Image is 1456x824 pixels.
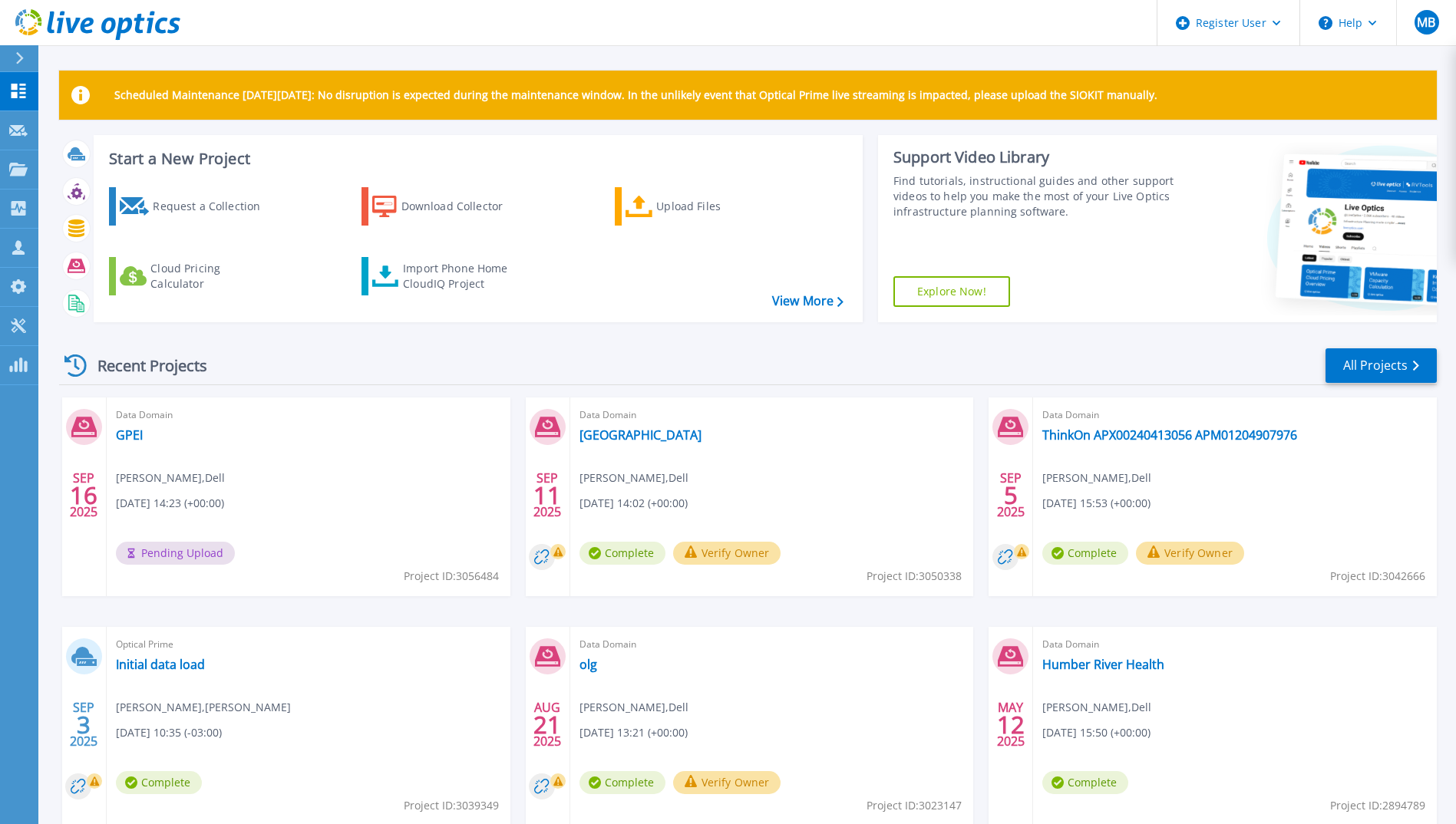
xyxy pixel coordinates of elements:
a: View More [772,294,844,308]
span: Complete [1042,771,1128,794]
span: [PERSON_NAME] , Dell [1042,699,1151,716]
div: SEP 2025 [996,467,1025,523]
a: Request a Collection [109,187,280,226]
span: [DATE] 15:53 (+00:00) [1042,495,1151,512]
a: ThinkOn APX00240413056 APM01204907976 [1042,427,1297,443]
span: [DATE] 15:50 (+00:00) [1042,724,1151,741]
span: [DATE] 10:35 (-03:00) [116,724,222,741]
span: [DATE] 14:02 (+00:00) [579,495,688,512]
button: Verify Owner [673,542,781,565]
div: Cloud Pricing Calculator [150,261,273,292]
span: Project ID: 3023147 [867,797,962,814]
span: 21 [533,718,561,731]
span: [PERSON_NAME] , [PERSON_NAME] [116,699,291,716]
span: Complete [579,542,665,565]
a: Initial data load [116,657,205,672]
span: Project ID: 3042666 [1330,568,1425,585]
a: Download Collector [362,187,533,226]
div: Find tutorials, instructional guides and other support videos to help you make the most of your L... [893,173,1178,219]
a: Humber River Health [1042,657,1164,672]
div: Request a Collection [153,191,276,222]
span: 5 [1004,489,1018,502]
span: [PERSON_NAME] , Dell [1042,470,1151,486]
span: [DATE] 14:23 (+00:00) [116,495,224,512]
span: [PERSON_NAME] , Dell [579,699,688,716]
span: 11 [533,489,561,502]
div: Download Collector [401,191,524,222]
span: Complete [1042,542,1128,565]
span: [DATE] 13:21 (+00:00) [579,724,688,741]
span: Project ID: 2894789 [1330,797,1425,814]
div: Import Phone Home CloudIQ Project [403,261,523,292]
a: GPEI [116,427,143,443]
span: Data Domain [116,407,501,424]
button: Verify Owner [673,771,781,794]
span: 16 [70,489,97,502]
span: MB [1417,16,1435,28]
div: Upload Files [656,191,779,222]
h3: Start a New Project [109,150,843,167]
span: Data Domain [579,407,965,424]
span: Data Domain [1042,636,1428,653]
span: Pending Upload [116,542,235,565]
div: Recent Projects [59,347,228,384]
a: Cloud Pricing Calculator [109,257,280,295]
a: All Projects [1326,348,1437,383]
button: Verify Owner [1136,542,1244,565]
span: Data Domain [1042,407,1428,424]
p: Scheduled Maintenance [DATE][DATE]: No disruption is expected during the maintenance window. In t... [114,89,1157,101]
div: SEP 2025 [533,467,562,523]
a: Explore Now! [893,276,1010,307]
span: Complete [579,771,665,794]
a: olg [579,657,597,672]
a: [GEOGRAPHIC_DATA] [579,427,702,443]
span: Project ID: 3050338 [867,568,962,585]
span: 3 [77,718,91,731]
a: Upload Files [615,187,786,226]
span: [PERSON_NAME] , Dell [579,470,688,486]
div: SEP 2025 [69,467,98,523]
div: MAY 2025 [996,697,1025,753]
div: AUG 2025 [533,697,562,753]
span: Project ID: 3056484 [404,568,499,585]
span: Data Domain [579,636,965,653]
span: Project ID: 3039349 [404,797,499,814]
div: Support Video Library [893,147,1178,167]
span: Optical Prime [116,636,501,653]
span: Complete [116,771,202,794]
span: [PERSON_NAME] , Dell [116,470,225,486]
div: SEP 2025 [69,697,98,753]
span: 12 [997,718,1025,731]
